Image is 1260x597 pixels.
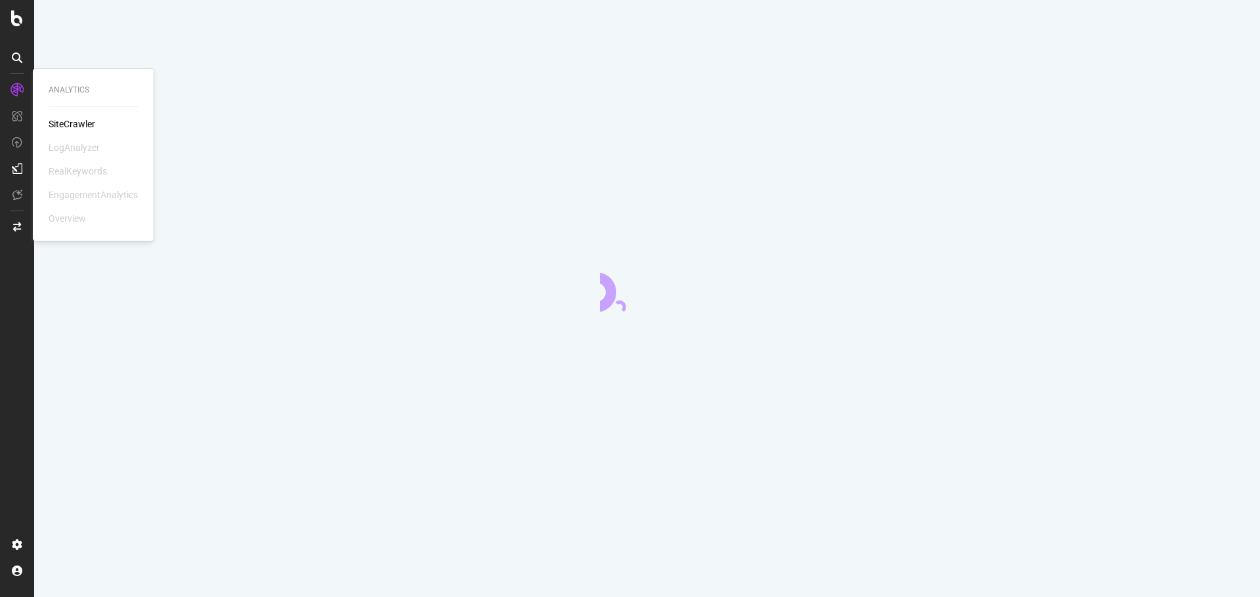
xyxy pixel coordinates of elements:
a: SiteCrawler [49,117,95,131]
div: LogAnalyzer [49,141,100,154]
div: RealKeywords [49,165,107,178]
div: animation [600,264,694,312]
div: EngagementAnalytics [49,188,138,201]
div: Overview [49,212,86,225]
div: Analytics [49,85,138,96]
